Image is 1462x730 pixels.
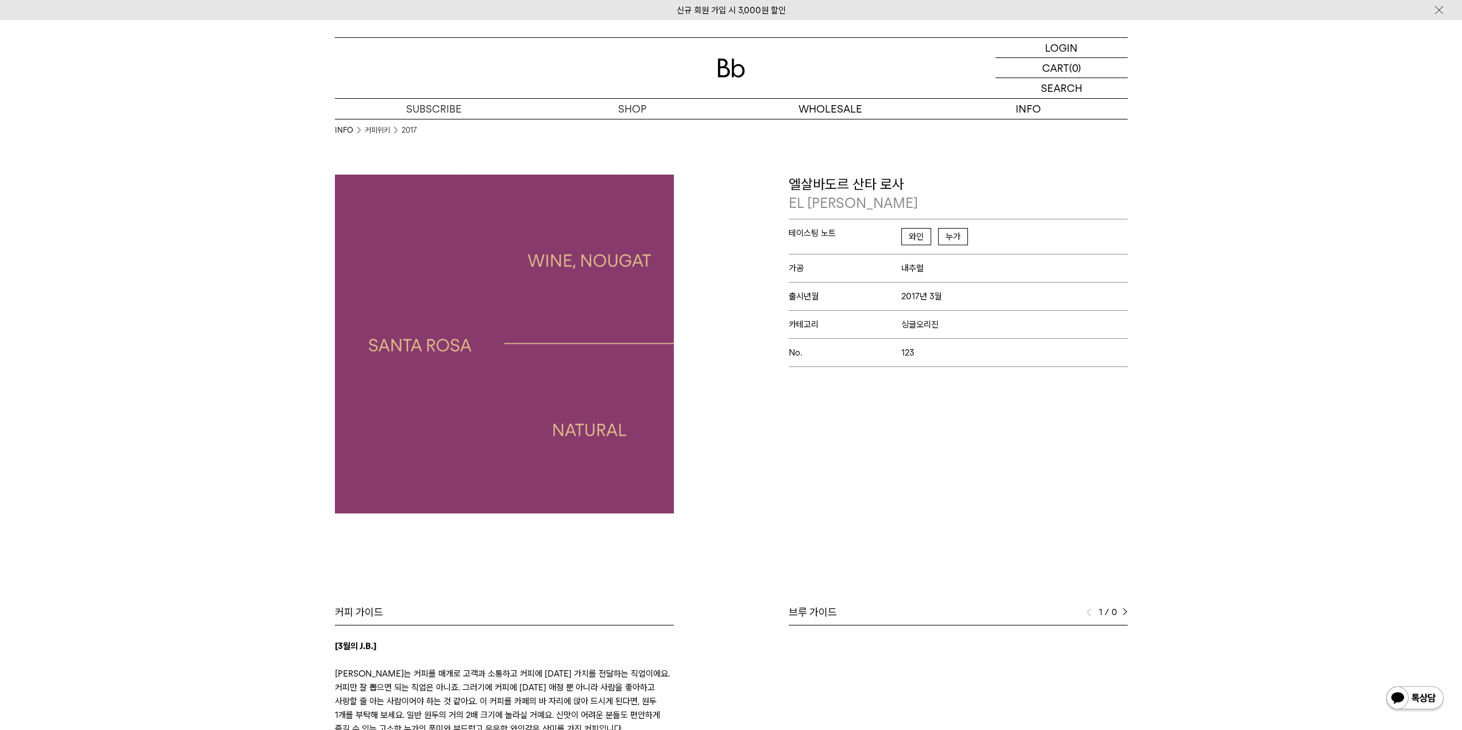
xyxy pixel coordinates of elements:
[789,605,1128,619] div: 브루 가이드
[677,5,786,16] a: 신규 회원 가입 시 3,000원 할인
[996,58,1128,78] a: CART (0)
[789,228,902,238] span: 테이스팅 노트
[901,291,942,302] span: 2017년 3월
[718,59,745,78] img: 로고
[365,125,390,136] a: 커피위키
[901,263,924,273] span: 내추럴
[789,319,902,330] span: 카테고리
[789,194,1128,213] p: EL [PERSON_NAME]
[1097,605,1102,619] span: 1
[1042,58,1069,78] p: CART
[789,291,902,302] span: 출시년월
[789,175,1128,213] p: 엘살바도르 산타 로사
[335,605,674,619] div: 커피 가이드
[1112,605,1117,619] span: 0
[335,99,533,119] a: SUBSCRIBE
[402,125,417,136] a: 2017
[901,228,931,245] span: 와인
[901,319,939,330] span: 싱글오리진
[938,228,968,245] span: 누가
[1105,605,1109,619] span: /
[1045,38,1078,57] p: LOGIN
[996,38,1128,58] a: LOGIN
[533,99,731,119] a: SHOP
[335,175,674,513] img: 엘살바도르 산타 로사 EL SALVADOR SANTA ROSA
[335,125,365,136] li: INFO
[1385,685,1445,713] img: 카카오톡 채널 1:1 채팅 버튼
[789,347,902,358] span: No.
[929,99,1128,119] p: INFO
[901,347,914,358] span: 123
[1041,78,1082,98] p: SEARCH
[731,99,929,119] p: WHOLESALE
[335,641,376,651] strong: [3월의 J.B.]
[789,263,902,273] span: 가공
[1069,58,1081,78] p: (0)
